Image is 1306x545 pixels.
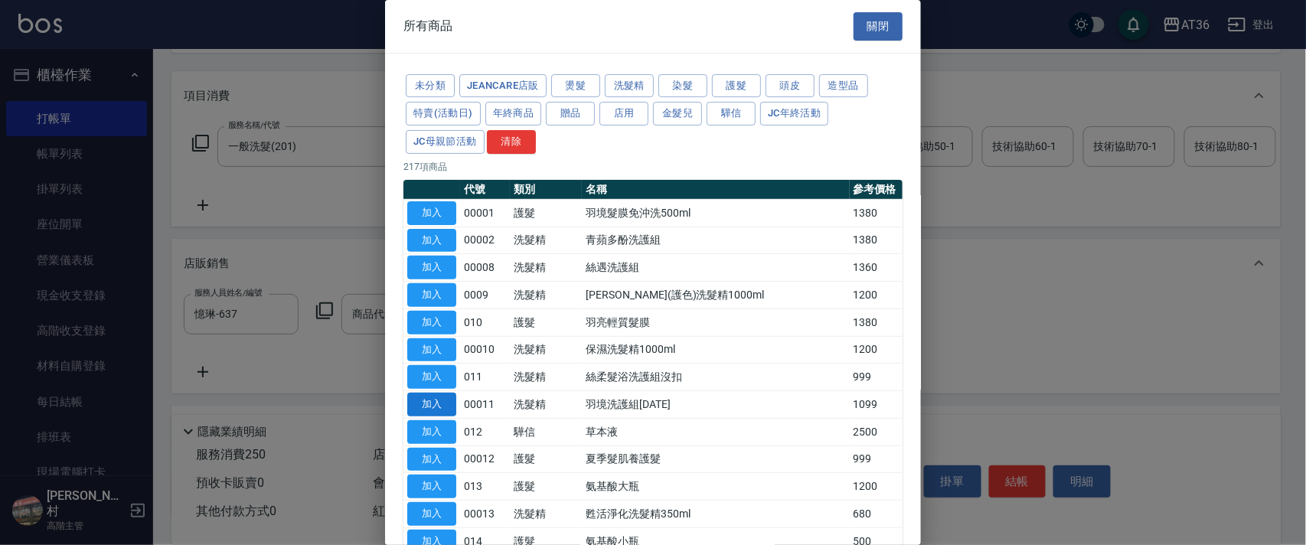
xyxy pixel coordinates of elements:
td: 羽亮輕質髮膜 [582,308,849,336]
td: 0009 [460,282,510,309]
td: 1380 [850,308,903,336]
button: 加入 [407,393,456,416]
th: 名稱 [582,180,849,200]
td: 絲遇洗護組 [582,254,849,282]
td: 011 [460,364,510,391]
th: 類別 [510,180,582,200]
td: 驊信 [510,418,582,445]
button: 加入 [407,420,456,444]
button: 加入 [407,256,456,279]
button: 護髮 [712,74,761,98]
button: 加入 [407,448,456,472]
td: 680 [850,501,903,528]
td: 護髮 [510,445,582,473]
button: 特賣(活動日) [406,102,481,126]
button: 關閉 [854,12,903,41]
button: 清除 [487,130,536,154]
button: JeanCare店販 [459,74,547,98]
button: 染髮 [658,74,707,98]
button: 加入 [407,502,456,526]
button: 未分類 [406,74,455,98]
td: 護髮 [510,199,582,227]
button: 加入 [407,338,456,362]
td: 1200 [850,282,903,309]
th: 參考價格 [850,180,903,200]
td: 00012 [460,445,510,473]
button: 洗髮精 [605,74,654,98]
td: 999 [850,364,903,391]
td: 洗髮精 [510,391,582,419]
button: 年終商品 [485,102,542,126]
button: JC母親節活動 [406,130,485,154]
td: 洗髮精 [510,364,582,391]
td: 999 [850,445,903,473]
td: 00002 [460,227,510,254]
button: 加入 [407,365,456,389]
td: 00010 [460,336,510,364]
td: [PERSON_NAME](護色)洗髮精1000ml [582,282,849,309]
td: 洗髮精 [510,227,582,254]
button: 驊信 [707,102,756,126]
button: 店用 [599,102,648,126]
td: 00011 [460,391,510,419]
td: 護髮 [510,473,582,501]
td: 洗髮精 [510,254,582,282]
td: 1200 [850,336,903,364]
td: 保濕洗髮精1000ml [582,336,849,364]
button: 加入 [407,229,456,253]
td: 2500 [850,418,903,445]
td: 護髮 [510,308,582,336]
button: JC年終活動 [760,102,828,126]
button: 加入 [407,201,456,225]
td: 夏季髮肌養護髮 [582,445,849,473]
td: 010 [460,308,510,336]
button: 贈品 [546,102,595,126]
td: 羽境洗護組[DATE] [582,391,849,419]
td: 00008 [460,254,510,282]
button: 加入 [407,475,456,498]
td: 甦活淨化洗髮精350ml [582,501,849,528]
button: 加入 [407,311,456,335]
td: 1099 [850,391,903,419]
td: 1360 [850,254,903,282]
p: 217 項商品 [403,160,903,174]
td: 洗髮精 [510,501,582,528]
td: 洗髮精 [510,336,582,364]
th: 代號 [460,180,510,200]
td: 013 [460,473,510,501]
span: 所有商品 [403,18,452,34]
td: 洗髮精 [510,282,582,309]
button: 燙髮 [551,74,600,98]
td: 青蘋多酚洗護組 [582,227,849,254]
td: 羽境髮膜免沖洗500ml [582,199,849,227]
td: 1380 [850,227,903,254]
button: 頭皮 [766,74,815,98]
td: 氨基酸大瓶 [582,473,849,501]
td: 00013 [460,501,510,528]
td: 1200 [850,473,903,501]
td: 絲柔髮浴洗護組沒扣 [582,364,849,391]
button: 加入 [407,283,456,307]
button: 造型品 [819,74,868,98]
td: 012 [460,418,510,445]
td: 草本液 [582,418,849,445]
td: 00001 [460,199,510,227]
td: 1380 [850,199,903,227]
button: 金髮兒 [653,102,702,126]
